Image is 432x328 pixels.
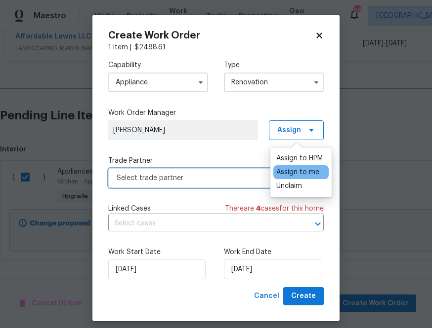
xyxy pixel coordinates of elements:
button: Cancel [250,287,283,305]
span: Select trade partner [117,173,301,183]
span: Assign [277,125,301,135]
button: Open [311,217,325,231]
span: [PERSON_NAME] [113,125,253,135]
input: Select... [108,73,208,92]
button: Create [283,287,324,305]
span: Create [291,290,316,302]
div: Assign to HPM [276,153,323,163]
input: Select... [224,73,324,92]
input: Select cases [108,216,296,231]
label: Work Start Date [108,247,208,257]
label: Work Order Manager [108,108,324,118]
div: 1 item | [108,42,324,52]
div: Assign to me [276,167,319,177]
button: Show options [195,76,207,88]
button: Show options [310,76,322,88]
h2: Create Work Order [108,31,315,40]
span: Linked Cases [108,204,151,214]
input: M/D/YYYY [224,259,321,279]
label: Type [224,60,324,70]
span: 4 [256,205,260,212]
div: Unclaim [276,181,302,191]
span: There are case s for this home [225,204,324,214]
input: M/D/YYYY [108,259,206,279]
label: Trade Partner [108,156,324,166]
span: Cancel [254,290,279,302]
span: $ 2488.61 [134,44,166,51]
label: Capability [108,60,208,70]
label: Work End Date [224,247,324,257]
